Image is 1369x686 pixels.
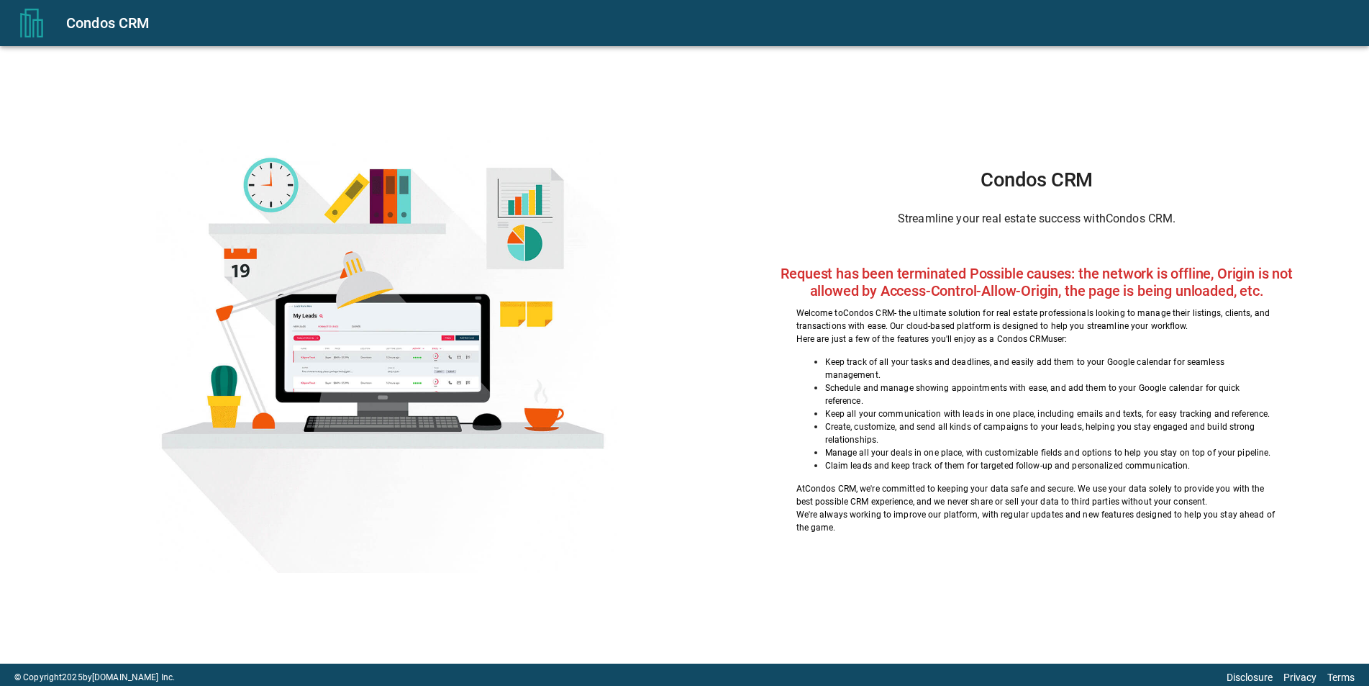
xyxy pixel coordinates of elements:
p: Welcome to Condos CRM - the ultimate solution for real estate professionals looking to manage the... [796,307,1278,333]
p: We're always working to improve our platform, with regular updates and new features designed to h... [796,508,1278,534]
a: Privacy [1283,672,1316,683]
p: Here are just a few of the features you'll enjoy as a Condos CRM user: [796,333,1278,346]
p: Schedule and manage showing appointments with ease, and add them to your Google calendar for quic... [825,382,1278,407]
p: Keep all your communication with leads in one place, including emails and texts, for easy trackin... [825,407,1278,420]
a: Terms [1327,672,1355,683]
p: Claim leads and keep track of them for targeted follow-up and personalized communication. [825,459,1278,472]
p: Keep track of all your tasks and deadlines, and easily add them to your Google calendar for seaml... [825,356,1278,382]
p: © Copyright 2025 by [14,671,175,684]
h2: Request has been terminated Possible causes: the network is offline, Origin is not allowed by Acc... [769,265,1304,299]
p: Manage all your deals in one place, with customizable fields and options to help you stay on top ... [825,446,1278,459]
p: At Condos CRM , we're committed to keeping your data safe and secure. We use your data solely to ... [796,482,1278,508]
h1: Condos CRM [796,168,1278,191]
div: Condos CRM [66,12,1352,35]
p: Create, customize, and send all kinds of campaigns to your leads, helping you stay engaged and bu... [825,420,1278,446]
h6: Streamline your real estate success with Condos CRM . [796,209,1278,229]
a: [DOMAIN_NAME] Inc. [92,672,175,682]
a: Disclosure [1227,672,1273,683]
